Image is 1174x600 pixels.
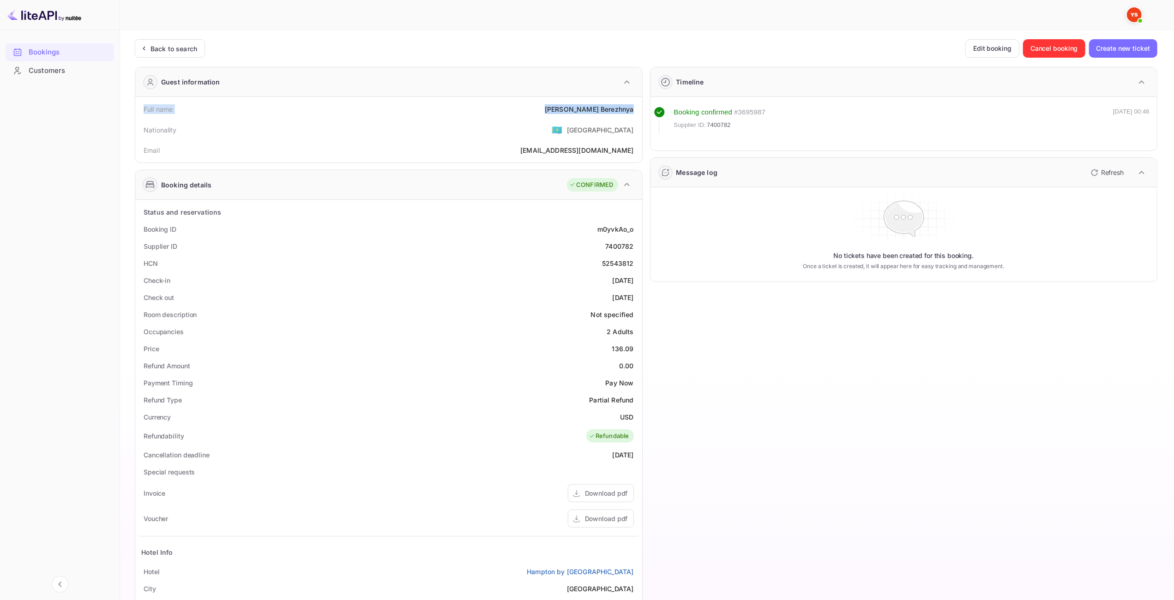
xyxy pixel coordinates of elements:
[6,62,114,80] div: Customers
[567,584,634,594] div: [GEOGRAPHIC_DATA]
[545,104,633,114] div: [PERSON_NAME] Berezhnya
[605,378,633,388] div: Pay Now
[569,180,613,190] div: CONFIRMED
[585,488,628,498] div: Download pdf
[144,467,195,477] div: Special requests
[734,107,765,118] div: # 3695987
[613,276,634,285] div: [DATE]
[144,125,177,135] div: Nationality
[585,514,628,523] div: Download pdf
[144,488,165,498] div: Invoice
[766,262,1041,270] p: Once a ticket is created, it will appear here for easy tracking and management.
[6,43,114,61] div: Bookings
[674,120,706,130] span: Supplier ID:
[144,207,221,217] div: Status and reservations
[144,104,173,114] div: Full name
[144,450,210,460] div: Cancellation deadline
[602,258,633,268] div: 52543812
[144,145,160,155] div: Email
[144,224,176,234] div: Booking ID
[144,241,177,251] div: Supplier ID
[597,224,633,234] div: m0yvkAo_o
[144,395,182,405] div: Refund Type
[589,395,633,405] div: Partial Refund
[6,43,114,60] a: Bookings
[1127,7,1142,22] img: Yandex Support
[612,344,634,354] div: 136.09
[1085,165,1127,180] button: Refresh
[620,412,633,422] div: USD
[161,77,220,87] div: Guest information
[6,62,114,79] a: Customers
[144,567,160,576] div: Hotel
[1101,168,1124,177] p: Refresh
[833,251,974,260] p: No tickets have been created for this booking.
[144,276,170,285] div: Check-in
[144,361,190,371] div: Refund Amount
[144,584,156,594] div: City
[613,450,634,460] div: [DATE]
[151,44,197,54] div: Back to search
[144,431,184,441] div: Refundability
[144,412,171,422] div: Currency
[144,344,159,354] div: Price
[144,293,174,302] div: Check out
[591,310,634,319] div: Not specified
[144,258,158,268] div: HCN
[567,125,634,135] div: [GEOGRAPHIC_DATA]
[676,77,704,87] div: Timeline
[1089,39,1157,58] button: Create new ticket
[674,107,733,118] div: Booking confirmed
[144,514,168,523] div: Voucher
[520,145,633,155] div: [EMAIL_ADDRESS][DOMAIN_NAME]
[527,567,633,576] a: Hampton by [GEOGRAPHIC_DATA]
[1023,39,1085,58] button: Cancel booking
[161,180,211,190] div: Booking details
[7,7,81,22] img: LiteAPI logo
[676,168,718,177] div: Message log
[144,310,197,319] div: Room description
[619,361,634,371] div: 0.00
[589,432,629,441] div: Refundable
[607,327,633,336] div: 2 Adults
[52,576,68,593] button: Collapse navigation
[965,39,1019,58] button: Edit booking
[613,293,634,302] div: [DATE]
[29,66,109,76] div: Customers
[707,120,731,130] span: 7400782
[605,241,633,251] div: 7400782
[144,327,184,336] div: Occupancies
[552,121,562,138] span: United States
[144,378,193,388] div: Payment Timing
[141,547,173,557] div: Hotel Info
[1113,107,1150,134] div: [DATE] 00:46
[29,47,109,58] div: Bookings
